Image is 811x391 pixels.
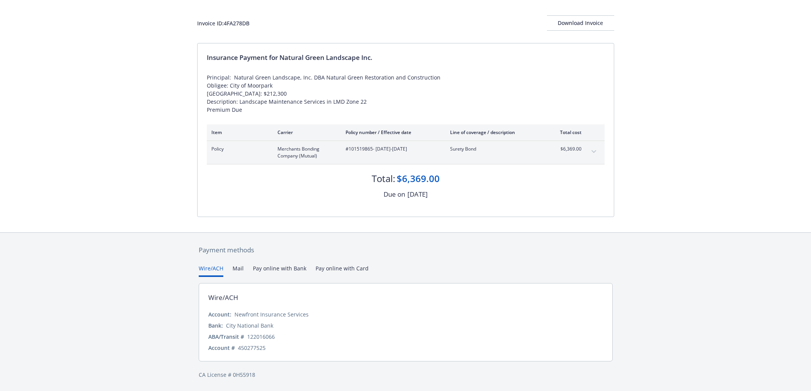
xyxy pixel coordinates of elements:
[316,264,369,277] button: Pay online with Card
[234,310,309,318] div: Newfront Insurance Services
[278,146,333,159] span: Merchants Bonding Company (Mutual)
[211,129,265,136] div: Item
[208,293,238,303] div: Wire/ACH
[207,53,605,63] div: Insurance Payment for Natural Green Landscape Inc.
[208,310,231,318] div: Account:
[233,264,244,277] button: Mail
[199,264,223,277] button: Wire/ACH
[553,129,582,136] div: Total cost
[207,73,605,114] div: Principal: Natural Green Landscape, Inc. DBA Natural Green Restoration and Construction Obligee: ...
[211,146,265,152] span: Policy
[278,129,333,136] div: Carrier
[384,189,405,199] div: Due on
[197,19,249,27] div: Invoice ID: 4FA278DB
[588,146,600,158] button: expand content
[247,333,275,341] div: 122016066
[208,344,235,352] div: Account #
[346,146,438,152] span: #101519865 - [DATE]-[DATE]
[346,129,438,136] div: Policy number / Effective date
[253,264,306,277] button: Pay online with Bank
[407,189,428,199] div: [DATE]
[553,146,582,152] span: $6,369.00
[208,333,244,341] div: ABA/Transit #
[199,371,613,379] div: CA License # 0H55918
[207,141,605,164] div: PolicyMerchants Bonding Company (Mutual)#101519865- [DATE]-[DATE]Surety Bond$6,369.00expand content
[547,16,614,30] div: Download Invoice
[397,172,440,185] div: $6,369.00
[450,146,540,152] span: Surety Bond
[199,245,613,255] div: Payment methods
[372,172,395,185] div: Total:
[226,321,273,330] div: City National Bank
[208,321,223,330] div: Bank:
[238,344,266,352] div: 450277525
[547,15,614,31] button: Download Invoice
[450,129,540,136] div: Line of coverage / description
